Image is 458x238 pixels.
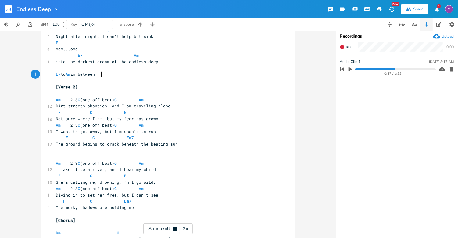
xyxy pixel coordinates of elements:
span: . 2 3 (one off beat) [56,122,146,128]
div: Share [413,6,424,12]
button: 1 [431,4,443,15]
div: Recordings [340,34,454,38]
span: . 2 3 (one off beat) [56,160,146,166]
span: Rec [346,45,352,49]
span: F [59,173,61,179]
span: Am [56,27,61,33]
span: [Verse 2] [56,84,78,90]
span: C [78,186,81,191]
span: G [107,27,110,33]
span: G [115,160,117,166]
span: I want to get away, but I'm unable to run [56,129,156,134]
span: The ground begins to crack beneath the beating sun [56,141,178,147]
span: Dm [56,230,61,236]
button: Share [401,4,428,14]
div: Transpose [117,23,134,26]
span: E [124,173,127,179]
span: C [90,110,93,115]
span: Am [56,97,61,103]
span: . 2 3 (one off beat) [56,186,146,191]
span: Am [66,71,71,77]
span: Em7 [124,198,132,204]
span: Not sure where I am, but my fear has grown [56,116,159,121]
span: Em7 [127,135,134,140]
span: F [66,135,68,140]
span: Am [56,122,61,128]
span: Am [139,97,144,103]
span: E [124,110,127,115]
span: to in between [56,71,95,77]
span: She's calling me, drowning, 'n I go wild, [56,179,156,185]
div: 2x [180,223,191,234]
span: C [93,135,95,140]
span: F [63,198,66,204]
span: G [115,122,117,128]
span: Diving in to set her free, but I can't see [56,192,159,198]
button: M [445,2,453,16]
span: C Major [81,22,95,27]
div: melindameshad [445,5,453,13]
div: 1 [437,4,441,8]
span: I make it to a river, and I hear my child [56,167,156,172]
span: Night after night, I can't help but sink [56,34,154,39]
span: E7 [78,52,83,58]
span: Am [139,160,144,166]
span: G [115,97,117,103]
span: C [78,122,81,128]
span: F [59,110,61,115]
span: The murky shadows are holding me [56,205,134,210]
span: Dirt streets,shanties, and I am traveling alone [56,103,171,109]
div: 0:00 [446,45,454,49]
button: New [385,4,398,15]
div: New [392,2,399,6]
button: Upload [433,33,454,40]
span: [Chorus] [56,218,76,223]
span: C [90,198,93,204]
button: Rec [337,42,355,52]
span: C [117,230,120,236]
span: C [78,160,81,166]
span: F [56,40,59,45]
span: Audio Clip 1 [340,59,360,65]
div: Autoscroll [143,223,193,234]
span: Endless Deep [16,6,51,12]
div: BPM [41,23,48,26]
div: [DATE] 8:17 AM [429,60,454,63]
span: Am [56,186,61,191]
span: Am [134,52,139,58]
div: Upload [442,34,454,39]
span: G [115,186,117,191]
span: Am [139,186,144,191]
div: 0:47 / 1:33 [350,72,436,75]
span: Am [139,122,144,128]
span: C [90,173,93,179]
span: E7 [56,71,61,77]
span: . 2 3 (one off beat) [56,97,146,103]
span: ooo...ooo [56,46,78,52]
div: Key [71,23,77,26]
span: Am [56,160,61,166]
span: C [78,97,81,103]
span: into the darkest dream of the endless deep. [56,59,161,64]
